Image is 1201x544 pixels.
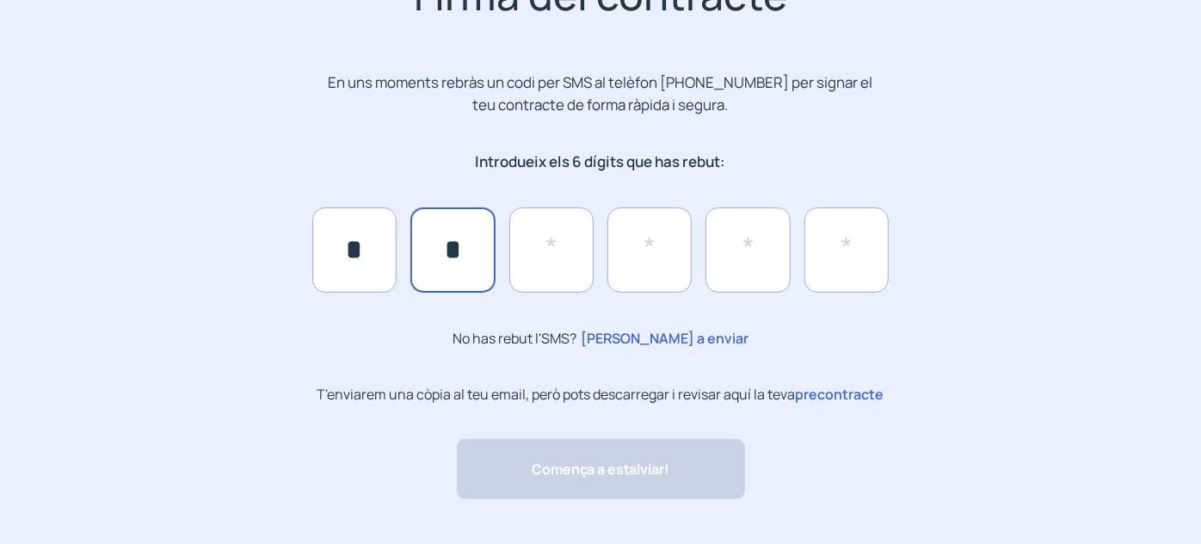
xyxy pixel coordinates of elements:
[576,327,748,349] span: [PERSON_NAME] a enviar
[796,385,884,404] span: precontracte
[453,327,748,350] p: No has rebut l'SMS?
[532,459,668,480] span: Comença a estalviar!
[319,151,881,173] p: Introdueix els 6 dígits que has rebut:
[319,71,881,116] p: En uns moments rebràs un codi per SMS al telèfon [PHONE_NUMBER] per signar el teu contracte de fo...
[317,385,884,405] p: T'enviarem una còpia al teu email, però pots descarregar i revisar aquí la teva
[457,439,745,499] button: Comença a estalviar!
